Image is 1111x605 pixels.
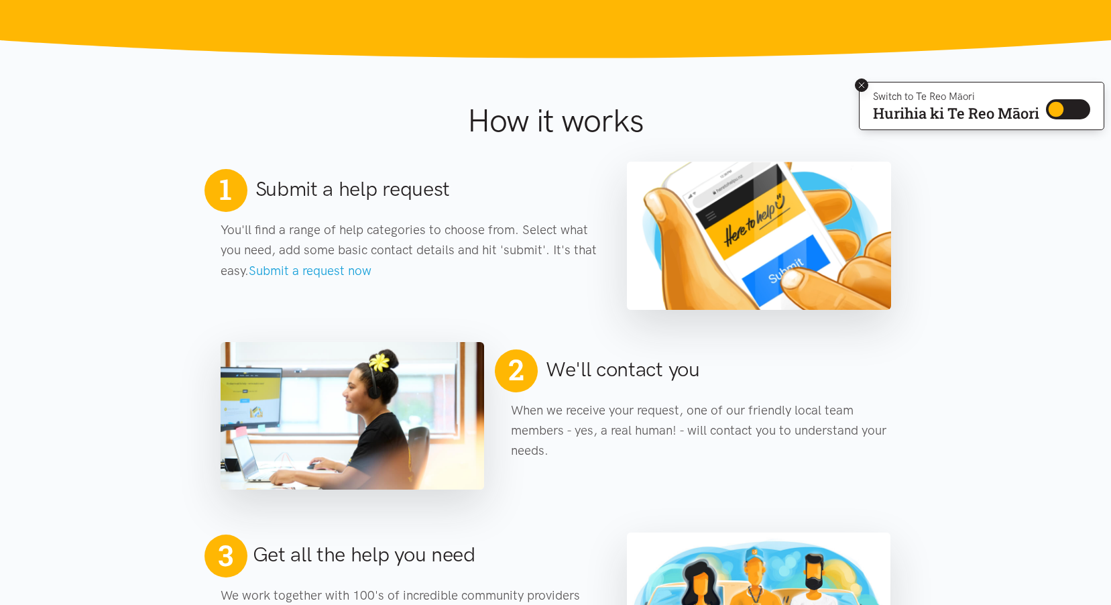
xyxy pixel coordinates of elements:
[218,538,233,573] span: 3
[503,347,529,392] span: 2
[511,400,891,461] p: When we receive your request, one of our friendly local team members - yes, a real human! - will ...
[253,541,475,569] h2: Get all the help you need
[249,263,371,278] a: Submit a request now
[221,220,601,281] p: You'll find a range of help categories to choose from. Select what you need, add some basic conta...
[546,355,700,384] h2: We'll contact you
[873,93,1039,101] p: Switch to Te Reo Māori
[255,175,451,203] h2: Submit a help request
[219,172,231,207] span: 1
[337,101,774,140] h1: How it works
[873,107,1039,119] p: Hurihia ki Te Reo Māori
